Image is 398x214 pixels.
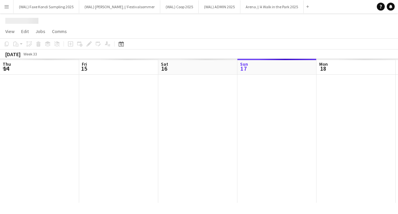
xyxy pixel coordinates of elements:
[160,65,168,72] span: 16
[33,27,48,36] a: Jobs
[3,27,17,36] a: View
[22,52,38,56] span: Week 33
[319,61,328,67] span: Mon
[5,51,21,57] div: [DATE]
[240,0,304,13] button: Arena // A Walk in the Park 2025
[3,61,11,67] span: Thu
[52,28,67,34] span: Comms
[35,28,45,34] span: Jobs
[5,28,15,34] span: View
[2,65,11,72] span: 14
[21,28,29,34] span: Edit
[161,61,168,67] span: Sat
[81,65,87,72] span: 15
[199,0,240,13] button: (WAL) ADMIN 2025
[239,65,248,72] span: 17
[19,27,31,36] a: Edit
[49,27,70,36] a: Comms
[318,65,328,72] span: 18
[79,0,160,13] button: (WAL) [PERSON_NAME] // Festivalsommer
[14,0,79,13] button: (WAL) Faxe Kondi Sampling 2025
[82,61,87,67] span: Fri
[160,0,199,13] button: (WAL) Coop 2025
[240,61,248,67] span: Sun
